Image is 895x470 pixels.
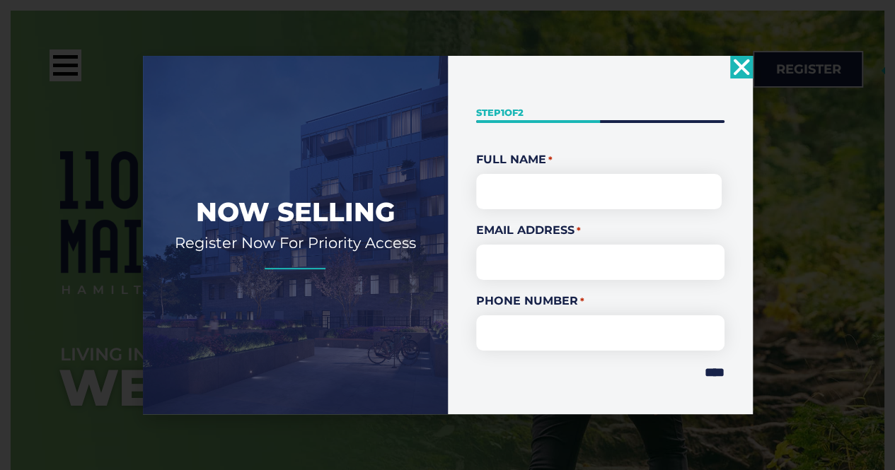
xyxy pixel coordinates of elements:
[164,195,427,229] h2: Now Selling
[518,107,524,118] span: 2
[476,293,724,310] label: Phone Number
[730,56,753,78] a: Close
[164,233,427,252] h2: Register Now For Priority Access
[476,222,724,239] label: Email Address
[501,107,504,118] span: 1
[476,106,724,119] p: Step of
[476,151,724,168] legend: Full Name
